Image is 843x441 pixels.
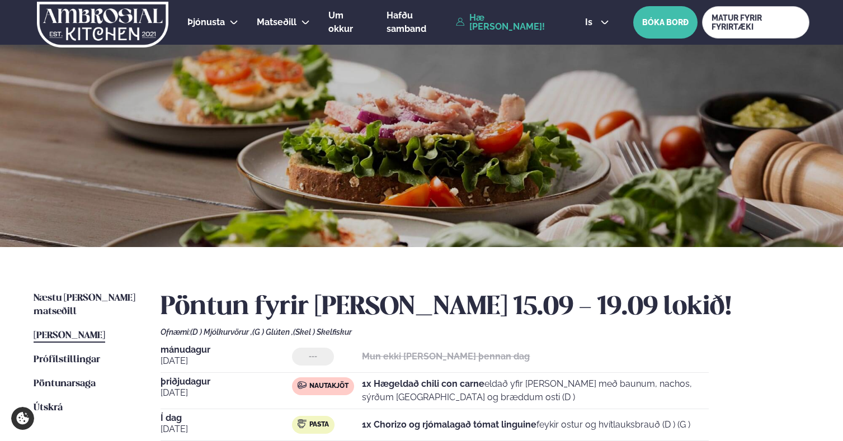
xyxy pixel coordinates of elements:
[34,355,100,364] span: Prófílstillingar
[34,292,138,319] a: Næstu [PERSON_NAME] matseðill
[362,377,709,404] p: eldað yfir [PERSON_NAME] með baunum, nachos, sýrðum [GEOGRAPHIC_DATA] og bræddum osti (D )
[633,6,698,39] button: BÓKA BORÐ
[252,328,293,336] span: (G ) Glúten ,
[387,10,426,34] span: Hafðu samband
[702,6,809,39] a: MATUR FYRIR FYRIRTÆKI
[309,420,329,429] span: Pasta
[161,377,292,386] span: þriðjudagur
[257,16,296,29] a: Matseðill
[161,354,292,368] span: [DATE]
[161,386,292,400] span: [DATE]
[187,17,225,27] span: Þjónusta
[161,414,292,423] span: Í dag
[387,9,451,36] a: Hafðu samband
[293,328,352,336] span: (Skel ) Skelfiskur
[34,331,105,340] span: [PERSON_NAME]
[187,16,225,29] a: Þjónusta
[161,423,292,436] span: [DATE]
[298,419,307,428] img: pasta.svg
[11,407,34,430] a: Cookie settings
[161,345,292,354] span: mánudagur
[456,13,559,31] a: Hæ [PERSON_NAME]!
[34,403,63,412] span: Útskrá
[190,328,252,336] span: (D ) Mjólkurvörur ,
[161,292,809,323] h2: Pöntun fyrir [PERSON_NAME] 15.09 - 19.09 lokið!
[34,329,105,343] a: [PERSON_NAME]
[362,418,690,431] p: feykir ostur og hvítlauksbrauð (D ) (G )
[34,379,96,388] span: Pöntunarsaga
[34,293,135,316] span: Næstu [PERSON_NAME] matseðill
[34,377,96,391] a: Pöntunarsaga
[309,382,348,391] span: Nautakjöt
[362,351,530,362] strong: Mun ekki [PERSON_NAME] þennan dag
[34,401,63,415] a: Útskrá
[36,2,169,48] img: logo
[298,381,307,390] img: beef.svg
[257,17,296,27] span: Matseðill
[161,328,809,336] div: Ofnæmi:
[328,9,368,36] a: Um okkur
[34,353,100,367] a: Prófílstillingar
[309,352,317,361] span: ---
[585,18,596,27] span: is
[362,419,536,430] strong: 1x Chorizo og rjómalagað tómat linguine
[328,10,353,34] span: Um okkur
[576,18,618,27] button: is
[362,378,484,389] strong: 1x Hægeldað chili con carne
